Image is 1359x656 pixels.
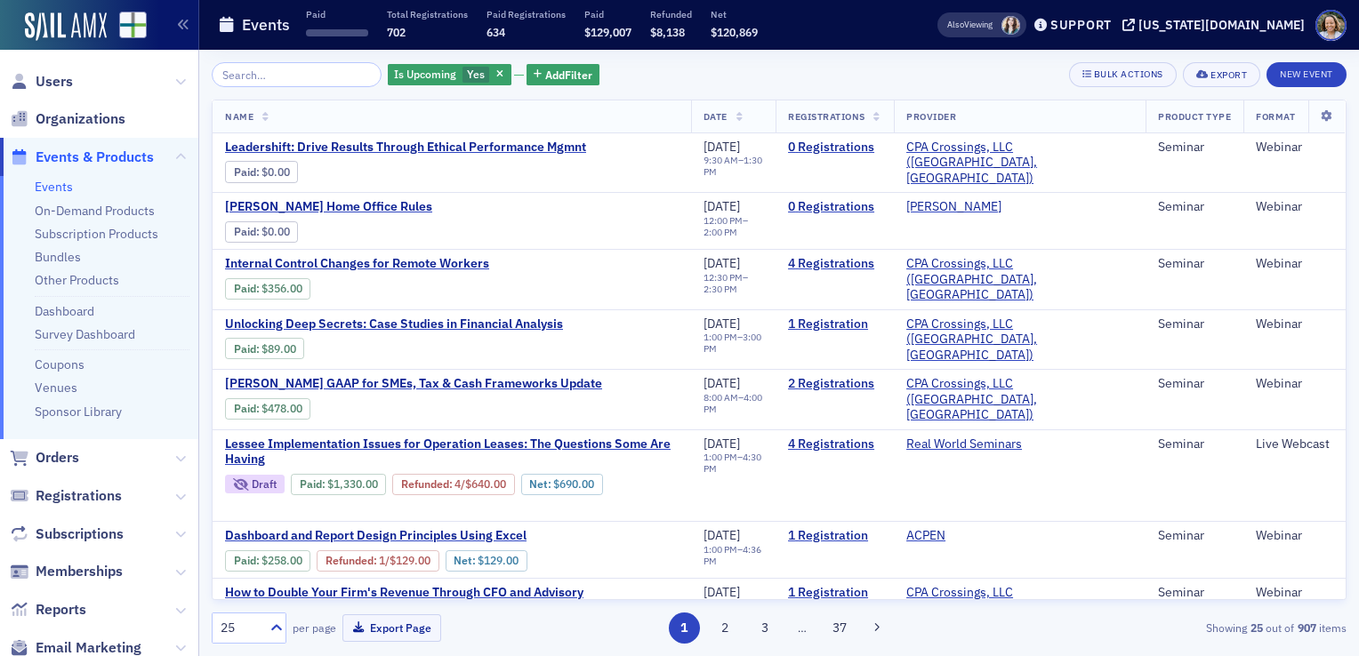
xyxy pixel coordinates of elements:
[1122,19,1311,31] button: [US_STATE][DOMAIN_NAME]
[906,316,1133,364] a: CPA Crossings, LLC ([GEOGRAPHIC_DATA], [GEOGRAPHIC_DATA])
[446,550,527,572] div: Net: $12900
[906,436,1022,452] a: Real World Seminars
[36,448,79,468] span: Orders
[234,554,261,567] span: :
[906,585,1133,632] a: CPA Crossings, LLC ([GEOGRAPHIC_DATA], [GEOGRAPHIC_DATA])
[1001,16,1020,35] span: Sarah Lowery
[704,139,740,155] span: [DATE]
[1210,70,1247,80] div: Export
[221,619,260,637] div: 25
[35,226,158,242] a: Subscription Products
[326,554,379,567] span: :
[225,199,524,215] a: [PERSON_NAME] Home Office Rules
[1294,620,1319,636] strong: 907
[225,161,298,182] div: Paid: 0 - $0
[947,19,993,31] span: Viewing
[788,256,881,272] a: 4 Registrations
[650,25,685,39] span: $8,138
[790,620,815,636] span: …
[225,376,602,392] span: Walter Haig's GAAP for SMEs, Tax & Cash Frameworks Update
[401,477,454,491] span: :
[454,554,478,567] span: Net :
[261,165,290,179] span: $0.00
[234,342,256,356] a: Paid
[906,199,1018,215] span: SURGENT
[704,255,740,271] span: [DATE]
[704,154,762,178] time: 1:30 PM
[981,620,1347,636] div: Showing out of items
[225,140,586,156] span: Leadershift: Drive Results Through Ethical Performance Mgmnt
[1158,110,1231,123] span: Product Type
[545,67,592,83] span: Add Filter
[326,554,374,567] a: Refunded
[704,375,740,391] span: [DATE]
[10,600,86,620] a: Reports
[704,316,740,332] span: [DATE]
[704,283,737,295] time: 2:30 PM
[465,477,506,491] span: $640.00
[1256,140,1333,156] div: Webinar
[225,528,672,544] a: Dashboard and Report Design Principles Using Excel
[529,477,553,491] span: Net :
[704,392,763,415] div: –
[35,203,155,219] a: On-Demand Products
[225,528,527,544] span: Dashboard and Report Design Principles Using Excel
[225,585,583,601] span: How to Double Your Firm's Revenue Through CFO and Advisory
[35,356,84,372] a: Coupons
[704,391,762,415] time: 4:00 PM
[553,477,594,491] span: $690.00
[35,404,122,420] a: Sponsor Library
[704,110,728,123] span: Date
[10,562,123,581] a: Memberships
[906,256,1133,303] span: CPA Crossings, LLC (Rochester, MI)
[36,524,124,544] span: Subscriptions
[234,402,261,415] span: :
[788,140,881,156] a: 0 Registrations
[704,226,737,238] time: 2:00 PM
[906,376,1133,423] a: CPA Crossings, LLC ([GEOGRAPHIC_DATA], [GEOGRAPHIC_DATA])
[704,544,763,567] div: –
[1256,528,1333,544] div: Webinar
[36,562,123,581] span: Memberships
[119,12,147,39] img: SailAMX
[317,550,438,572] div: Refunded: 1 - $25800
[261,554,302,567] span: $258.00
[392,474,514,495] div: Refunded: 5 - $133000
[906,256,1133,303] a: CPA Crossings, LLC ([GEOGRAPHIC_DATA], [GEOGRAPHIC_DATA])
[650,8,692,20] p: Refunded
[10,72,73,92] a: Users
[234,225,261,238] span: :
[234,282,256,295] a: Paid
[788,316,881,332] a: 1 Registration
[467,67,485,81] span: Yes
[788,199,881,215] a: 0 Registrations
[788,585,881,601] a: 1 Registration
[1256,376,1333,392] div: Webinar
[242,14,290,36] h1: Events
[1158,316,1231,332] div: Seminar
[225,256,524,272] span: Internal Control Changes for Remote Workers
[225,110,253,123] span: Name
[10,109,125,129] a: Organizations
[388,64,511,86] div: Yes
[300,477,322,491] a: Paid
[704,527,740,543] span: [DATE]
[704,331,761,355] time: 3:00 PM
[906,528,945,544] a: ACPEN
[234,554,256,567] a: Paid
[225,475,285,493] div: Draft
[36,148,154,167] span: Events & Products
[487,25,505,39] span: 634
[225,550,310,572] div: Paid: 1 - $25800
[10,148,154,167] a: Events & Products
[234,165,256,179] a: Paid
[1158,256,1231,272] div: Seminar
[1138,17,1305,33] div: [US_STATE][DOMAIN_NAME]
[234,282,261,295] span: :
[1256,585,1333,601] div: Webinar
[788,436,881,452] a: 4 Registrations
[10,486,122,506] a: Registrations
[584,25,631,39] span: $129,007
[704,215,763,238] div: –
[306,8,368,20] p: Paid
